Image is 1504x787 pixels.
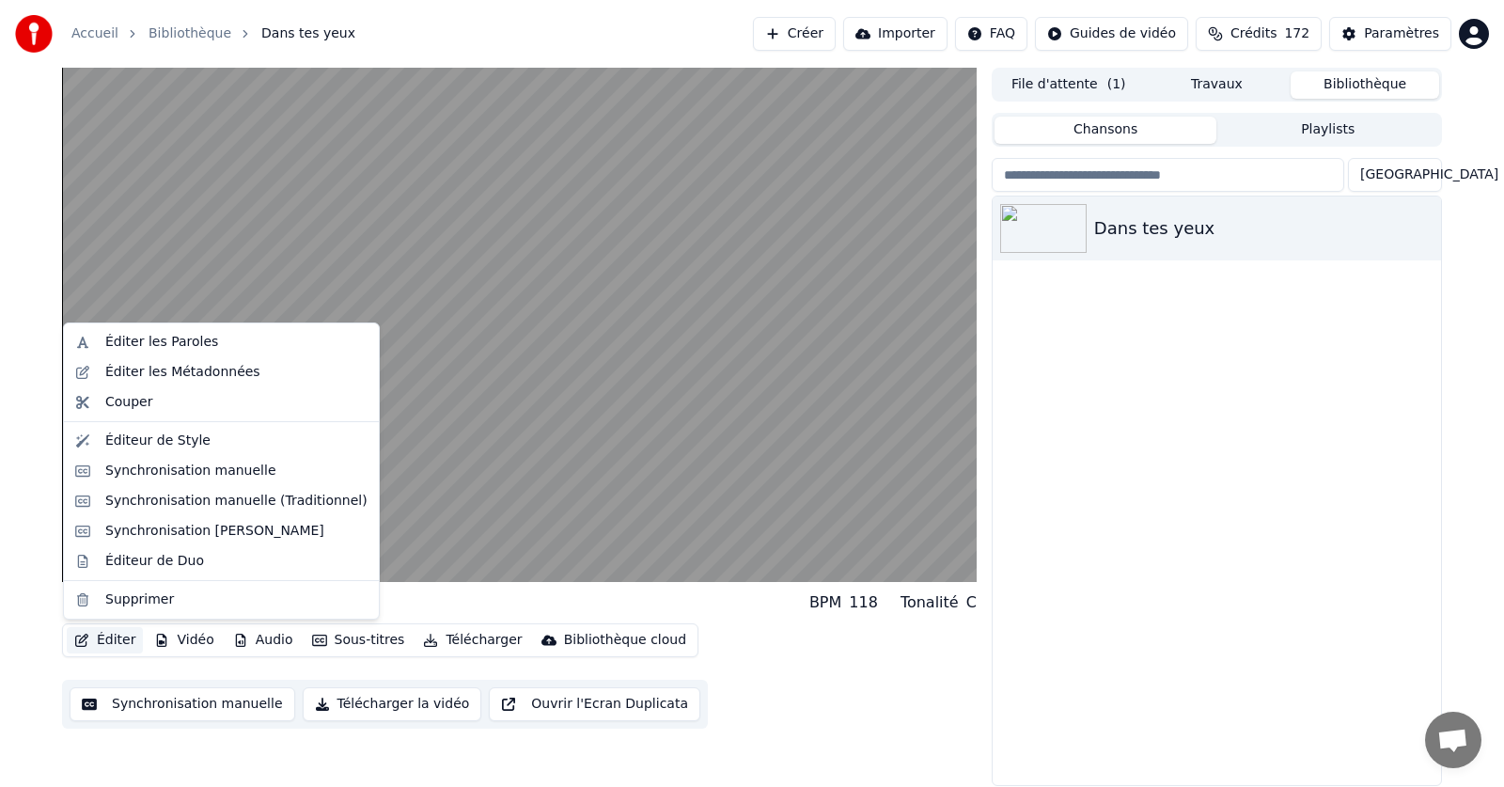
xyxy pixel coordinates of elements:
button: Télécharger la vidéo [303,687,482,721]
button: Synchronisation manuelle [70,687,295,721]
div: Éditeur de Duo [105,552,204,571]
div: Tonalité [901,591,959,614]
button: Importer [843,17,948,51]
a: Ouvrir le chat [1425,712,1481,768]
button: Paramètres [1329,17,1451,51]
span: [GEOGRAPHIC_DATA] [1360,165,1498,184]
div: Synchronisation manuelle (Traditionnel) [105,492,368,511]
button: Ouvrir l'Ecran Duplicata [489,687,700,721]
div: Supprimer [105,590,174,609]
button: Sous-titres [305,627,413,653]
div: Synchronisation [PERSON_NAME] [105,522,324,541]
a: Bibliothèque [149,24,231,43]
button: FAQ [955,17,1027,51]
button: Vidéo [147,627,221,653]
div: Éditer les Métadonnées [105,363,260,382]
div: 118 [849,591,878,614]
button: Playlists [1216,117,1439,144]
div: Bibliothèque cloud [564,631,686,650]
button: Télécharger [415,627,529,653]
button: Créer [753,17,836,51]
div: C [966,591,977,614]
div: Éditer les Paroles [105,333,218,352]
img: youka [15,15,53,53]
div: Couper [105,393,152,412]
div: Dans tes yeux [62,590,196,616]
button: Chansons [995,117,1217,144]
div: BPM [809,591,841,614]
button: File d'attente [995,71,1143,99]
button: Guides de vidéo [1035,17,1188,51]
span: ( 1 ) [1107,75,1126,94]
button: Bibliothèque [1291,71,1439,99]
button: Audio [226,627,301,653]
div: Éditeur de Style [105,432,211,450]
nav: breadcrumb [71,24,355,43]
span: 172 [1284,24,1309,43]
a: Accueil [71,24,118,43]
div: Dans tes yeux [1094,215,1433,242]
span: Crédits [1230,24,1277,43]
div: Paramètres [1364,24,1439,43]
button: Travaux [1143,71,1292,99]
span: Dans tes yeux [261,24,355,43]
button: Crédits172 [1196,17,1322,51]
button: Éditer [67,627,143,653]
div: Synchronisation manuelle [105,462,276,480]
